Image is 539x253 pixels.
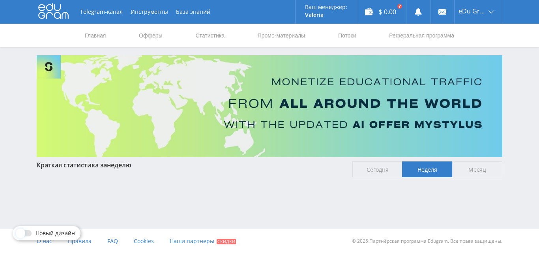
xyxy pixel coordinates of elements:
[68,229,92,253] a: Правила
[36,230,75,236] span: Новый дизайн
[217,239,236,244] span: Скидки
[273,229,502,253] div: © 2025 Партнёрская программа Edugram. Все права защищены.
[37,55,502,157] img: Banner
[305,12,347,18] p: Valeria
[170,237,214,245] span: Наши партнеры
[37,161,344,169] div: Краткая статистика за
[37,237,52,245] span: О нас
[37,229,52,253] a: О нас
[138,24,163,47] a: Офферы
[170,229,236,253] a: Наши партнеры Скидки
[388,24,455,47] a: Реферальная программа
[195,24,225,47] a: Статистика
[257,24,306,47] a: Промо-материалы
[84,24,107,47] a: Главная
[68,237,92,245] span: Правила
[402,161,452,177] span: Неделя
[134,229,154,253] a: Cookies
[134,237,154,245] span: Cookies
[459,8,486,14] span: eDu Group
[337,24,357,47] a: Потоки
[305,4,347,10] p: Ваш менеджер:
[107,229,118,253] a: FAQ
[352,161,402,177] span: Сегодня
[107,237,118,245] span: FAQ
[107,161,131,169] span: неделю
[452,161,502,177] span: Месяц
